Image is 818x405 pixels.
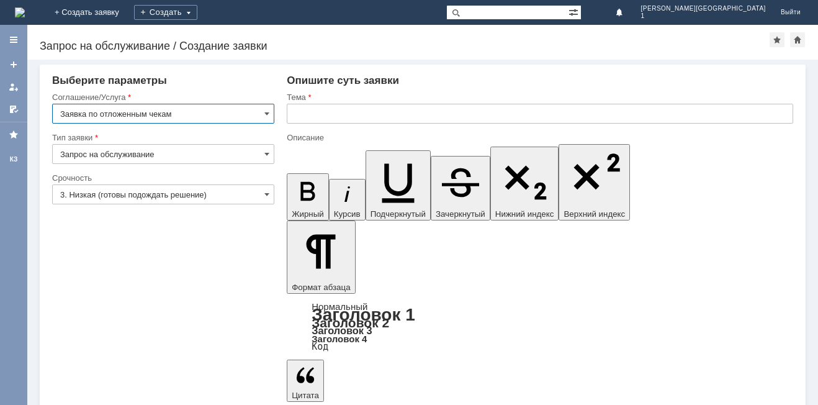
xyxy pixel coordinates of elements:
[495,209,554,219] span: Нижний индекс
[564,209,625,219] span: Верхний индекс
[4,150,24,170] a: КЗ
[4,99,24,119] a: Мои согласования
[4,155,24,165] div: КЗ
[292,391,319,400] span: Цитата
[431,156,490,221] button: Зачеркнутый
[329,179,366,221] button: Курсив
[770,32,784,47] div: Добавить в избранное
[559,144,630,221] button: Верхний индекс
[287,134,791,142] div: Описание
[287,75,399,86] span: Опишите суть заявки
[134,5,197,20] div: Создать
[287,303,793,351] div: Формат абзаца
[312,301,367,312] a: Нормальный
[371,209,426,219] span: Подчеркнутый
[312,334,367,344] a: Заголовок 4
[287,360,324,402] button: Цитата
[287,173,329,221] button: Жирный
[312,341,328,352] a: Код
[569,6,581,17] span: Расширенный поиск
[790,32,805,47] div: Сделать домашней страницей
[312,316,389,330] a: Заголовок 2
[52,93,272,101] div: Соглашение/Услуга
[40,40,770,52] div: Запрос на обслуживание / Создание заявки
[4,55,24,75] a: Создать заявку
[4,77,24,97] a: Мои заявки
[52,134,272,142] div: Тип заявки
[52,75,167,86] span: Выберите параметры
[287,221,355,294] button: Формат абзаца
[292,209,324,219] span: Жирный
[641,5,766,12] span: [PERSON_NAME][GEOGRAPHIC_DATA]
[490,147,559,221] button: Нижний индекс
[641,12,766,20] span: 1
[287,93,791,101] div: Тема
[436,209,485,219] span: Зачеркнутый
[292,283,350,292] span: Формат абзаца
[334,209,361,219] span: Курсив
[15,7,25,17] a: Перейти на домашнюю страницу
[366,150,431,221] button: Подчеркнутый
[52,174,272,182] div: Срочность
[312,325,372,336] a: Заголовок 3
[312,305,415,324] a: Заголовок 1
[15,7,25,17] img: logo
